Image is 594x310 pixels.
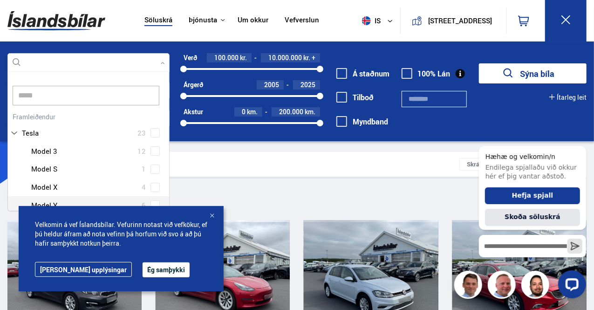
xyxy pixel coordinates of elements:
[184,108,203,116] div: Akstur
[471,129,590,306] iframe: LiveChat chat widget
[17,159,459,169] div: Leitarniðurstöður 302 bílar
[264,80,279,89] span: 2005
[184,81,203,89] div: Árgerð
[142,199,146,212] span: 6
[279,107,303,116] span: 200.000
[305,108,315,116] span: km.
[402,69,451,78] label: 100% Lán
[268,53,302,62] span: 10.000.000
[142,162,146,176] span: 1
[7,6,105,36] img: G0Ugv5HjCgRt.svg
[406,7,501,34] a: [STREET_ADDRESS]
[285,16,319,26] a: Vefverslun
[35,262,132,277] a: [PERSON_NAME] upplýsingar
[189,16,217,25] button: Þjónusta
[426,17,494,25] button: [STREET_ADDRESS]
[214,53,239,62] span: 100.000
[184,54,197,62] div: Verð
[137,145,146,158] span: 12
[362,16,371,25] img: svg+xml;base64,PHN2ZyB4bWxucz0iaHR0cDovL3d3dy53My5vcmcvMjAwMC9zdmciIHdpZHRoPSI1MTIiIGhlaWdodD0iNT...
[142,180,146,194] span: 4
[35,220,207,248] span: Velkomin á vef Íslandsbílar. Vefurinn notast við vefkökur, ef þú heldur áfram að nota vefinn þá h...
[549,94,587,101] button: Ítarleg leit
[238,16,268,26] a: Um okkur
[144,16,172,26] a: Söluskrá
[143,262,190,277] button: Ég samþykki
[336,117,388,126] label: Myndband
[312,54,315,62] span: +
[303,54,310,62] span: kr.
[240,54,247,62] span: kr.
[22,126,39,140] span: Tesla
[137,126,146,140] span: 23
[336,93,374,102] label: Tilboð
[456,272,484,300] img: FbJEzSuNWCJXmdc-.webp
[336,69,389,78] label: Á staðnum
[247,108,258,116] span: km.
[479,63,587,83] button: Sýna bíla
[300,80,315,89] span: 2025
[358,16,382,25] span: is
[358,7,400,34] button: is
[459,158,577,171] div: Skráð á söluskrá
[242,107,246,116] span: 0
